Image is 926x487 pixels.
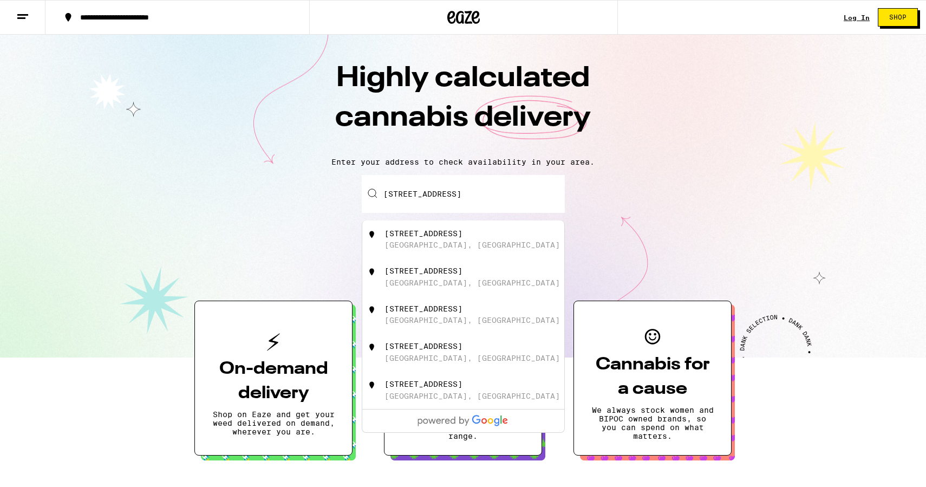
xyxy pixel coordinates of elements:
[384,316,560,324] div: [GEOGRAPHIC_DATA], [GEOGRAPHIC_DATA]
[889,14,907,21] span: Shop
[384,342,462,350] div: [STREET_ADDRESS]
[591,353,714,401] h3: Cannabis for a cause
[362,175,565,213] input: Enter your delivery address
[367,229,377,240] img: 10625 Stanford Avenue
[11,158,915,166] p: Enter your address to check availability in your area.
[384,229,462,238] div: [STREET_ADDRESS]
[384,392,560,400] div: [GEOGRAPHIC_DATA], [GEOGRAPHIC_DATA]
[367,342,377,353] img: 10625 South Stanford Avenue
[367,380,377,391] img: 10625 Stanford Avenue
[384,267,462,275] div: [STREET_ADDRESS]
[367,267,377,277] img: 10625 Stanford Avenue
[384,354,560,362] div: [GEOGRAPHIC_DATA], [GEOGRAPHIC_DATA]
[367,304,377,315] img: 10625 North Stanford Avenue
[591,406,714,440] p: We always stock women and BIPOC owned brands, so you can spend on what matters.
[844,14,870,21] a: Log In
[212,410,335,436] p: Shop on Eaze and get your weed delivered on demand, wherever you are.
[870,8,926,27] a: Shop
[384,241,560,249] div: [GEOGRAPHIC_DATA], [GEOGRAPHIC_DATA]
[878,8,918,27] button: Shop
[6,8,78,16] span: Hi. Need any help?
[194,301,353,456] button: On-demand deliveryShop on Eaze and get your weed delivered on demand, wherever you are.
[384,380,462,388] div: [STREET_ADDRESS]
[384,304,462,313] div: [STREET_ADDRESS]
[384,278,560,287] div: [GEOGRAPHIC_DATA], [GEOGRAPHIC_DATA]
[573,301,732,456] button: Cannabis for a causeWe always stock women and BIPOC owned brands, so you can spend on what matters.
[212,357,335,406] h3: On-demand delivery
[273,59,653,149] h1: Highly calculated cannabis delivery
